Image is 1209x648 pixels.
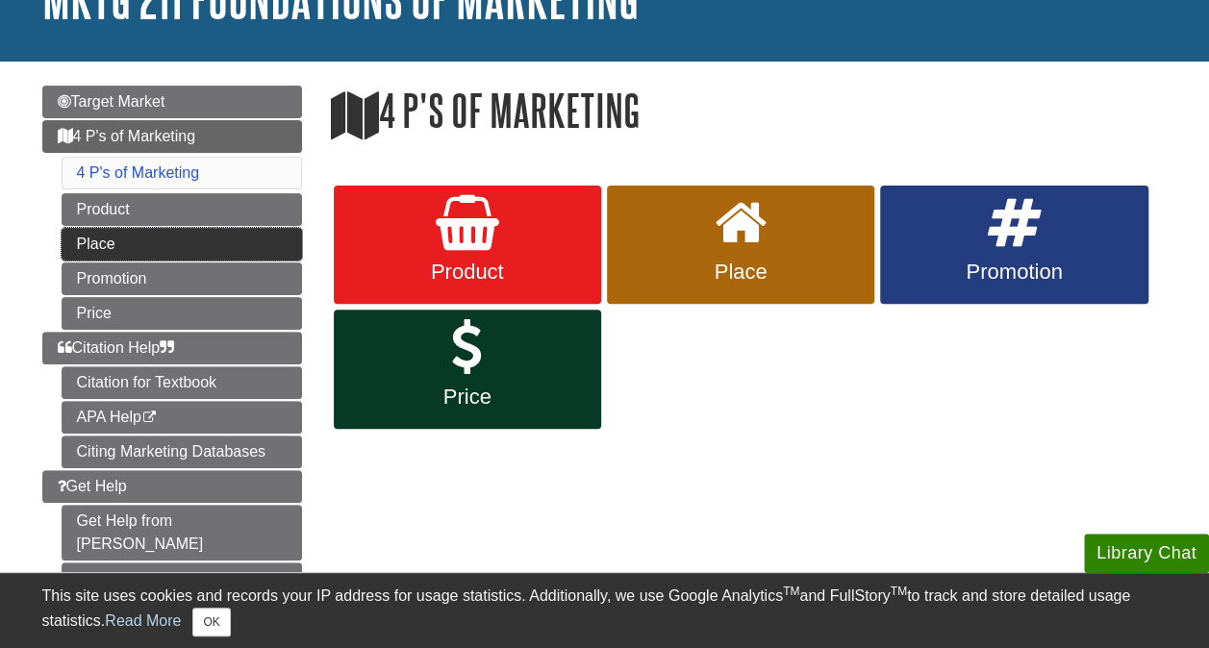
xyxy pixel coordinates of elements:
a: Citation for Textbook [62,366,302,399]
span: Product [348,260,587,285]
a: APA Help [62,401,302,434]
a: 4 P's of Marketing [77,164,200,181]
a: Read More [105,612,181,629]
a: 4 P's of Marketing [42,120,302,153]
a: Get Help [42,470,302,503]
a: Price [62,297,302,330]
button: Library Chat [1084,534,1209,573]
span: Target Market [58,93,165,110]
a: Target Market [42,86,302,118]
a: How To Guides [62,562,302,595]
a: Product [334,186,601,305]
div: This site uses cookies and records your IP address for usage statistics. Additionally, we use Goo... [42,585,1168,636]
a: Promotion [62,262,302,295]
a: Price [334,310,601,429]
div: Guide Page Menu [42,86,302,630]
span: Price [348,385,587,410]
a: Place [607,186,874,305]
i: This link opens in a new window [141,411,158,424]
sup: TM [891,585,907,598]
span: 4 P's of Marketing [58,128,196,144]
span: Get Help [58,478,127,494]
a: Place [62,228,302,261]
a: Citation Help [42,332,302,364]
a: Citing Marketing Databases [62,436,302,468]
sup: TM [783,585,799,598]
span: Promotion [894,260,1133,285]
a: Product [62,193,302,226]
h1: 4 P's of Marketing [331,86,1168,139]
a: Promotion [880,186,1147,305]
a: Get Help from [PERSON_NAME] [62,505,302,561]
span: Place [621,260,860,285]
span: Citation Help [58,339,175,356]
button: Close [192,608,230,636]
